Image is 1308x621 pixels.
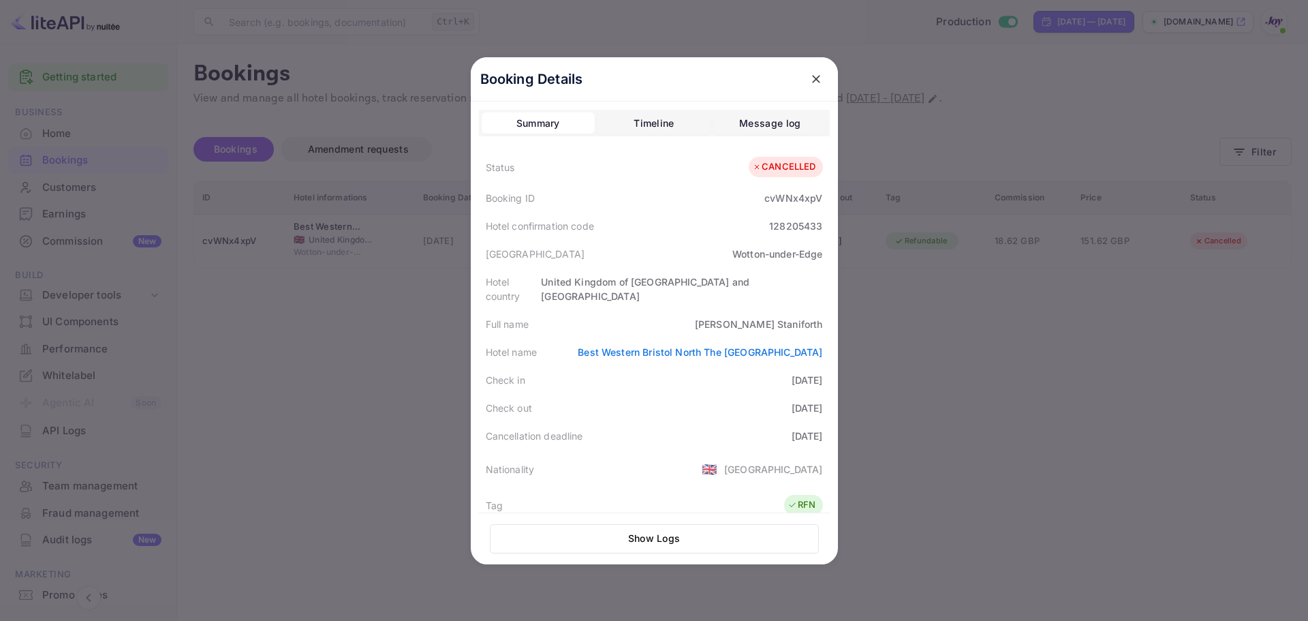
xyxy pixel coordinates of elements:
div: Message log [739,115,800,132]
div: [DATE] [792,373,823,387]
div: [DATE] [792,429,823,443]
button: close [804,67,828,91]
div: [DATE] [792,401,823,415]
button: Timeline [597,112,711,134]
div: Wotton-under-Edge [732,247,823,261]
div: Check in [486,373,525,387]
div: Cancellation deadline [486,429,583,443]
div: CANCELLED [752,160,815,174]
div: United Kingdom of [GEOGRAPHIC_DATA] and [GEOGRAPHIC_DATA] [541,275,822,303]
div: [GEOGRAPHIC_DATA] [486,247,585,261]
div: 128205433 [769,219,822,233]
div: Hotel name [486,345,538,359]
p: Booking Details [480,69,583,89]
div: Nationality [486,462,535,476]
div: Status [486,160,515,175]
div: Hotel country [486,275,542,303]
div: RFN [788,498,815,512]
div: [PERSON_NAME] Staniforth [695,317,823,331]
div: Tag [486,498,503,513]
button: Summary [482,112,595,134]
div: Timeline [634,115,674,132]
span: United States [702,457,717,481]
div: cvWNx4xpV [764,191,822,205]
div: Check out [486,401,532,415]
button: Message log [713,112,826,134]
div: Summary [516,115,560,132]
div: Booking ID [486,191,535,205]
div: Hotel confirmation code [486,219,594,233]
div: [GEOGRAPHIC_DATA] [724,462,823,476]
button: Show Logs [490,524,819,554]
a: Best Western Bristol North The [GEOGRAPHIC_DATA] [578,346,822,358]
div: Full name [486,317,529,331]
